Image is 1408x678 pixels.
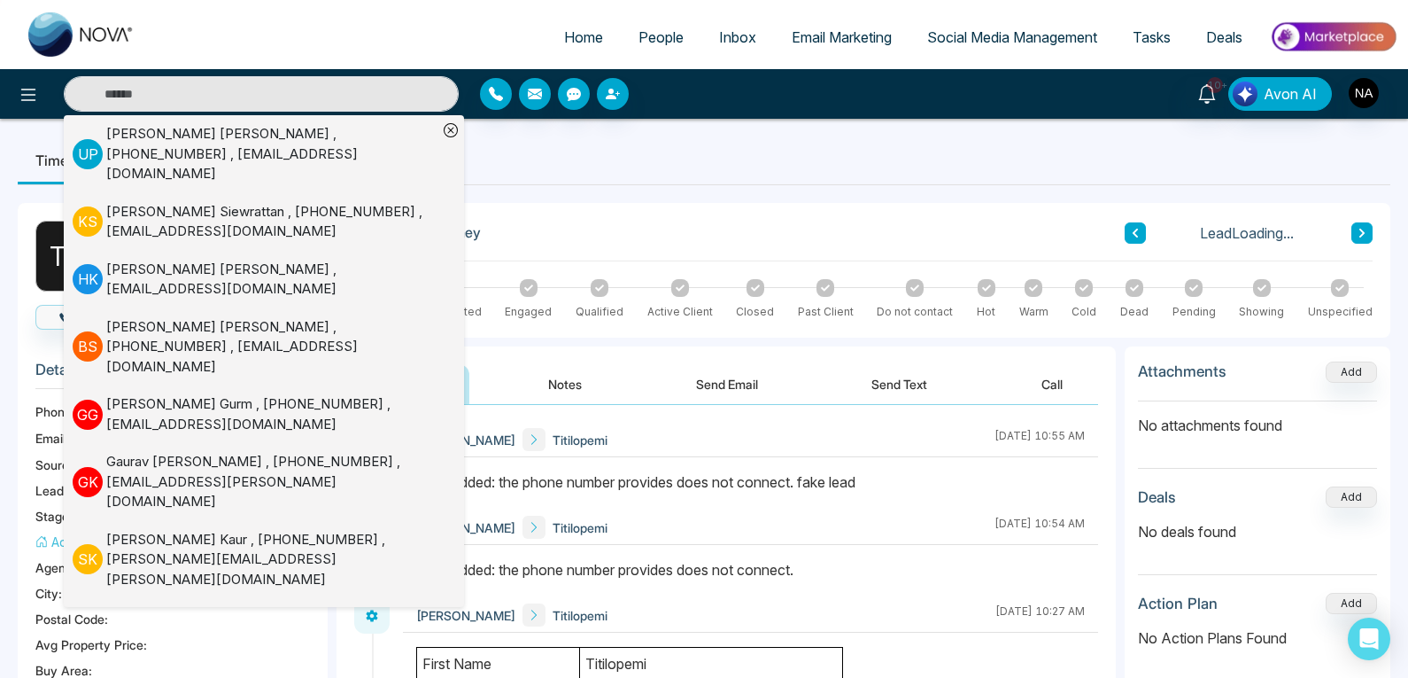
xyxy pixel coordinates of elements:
[1308,304,1373,320] div: Unspecified
[35,305,121,330] button: Call
[553,431,607,449] span: Titilopemi
[416,518,515,537] span: [PERSON_NAME]
[35,584,62,603] span: City :
[28,12,135,57] img: Nova CRM Logo
[73,207,103,237] p: K S
[106,202,437,242] div: [PERSON_NAME] Siewrattan , [PHONE_NUMBER] , [EMAIL_ADDRESS][DOMAIN_NAME]
[836,364,963,404] button: Send Text
[661,364,793,404] button: Send Email
[1228,77,1332,111] button: Avon AI
[35,481,99,500] span: Lead Type:
[73,264,103,294] p: H K
[73,400,103,430] p: G G
[638,28,684,46] span: People
[1019,304,1048,320] div: Warm
[1239,304,1284,320] div: Showing
[416,606,515,625] span: [PERSON_NAME]
[106,124,437,184] div: [PERSON_NAME] [PERSON_NAME] , [PHONE_NUMBER] , [EMAIL_ADDRESS][DOMAIN_NAME]
[1200,222,1294,244] span: Lead Loading...
[927,28,1097,46] span: Social Media Management
[1006,364,1098,404] button: Call
[106,394,437,434] div: [PERSON_NAME] Gurm , [PHONE_NUMBER] , [EMAIL_ADDRESS][DOMAIN_NAME]
[1326,487,1377,508] button: Add
[1348,618,1390,660] div: Open Intercom Messenger
[1138,595,1218,612] h3: Action Plan
[35,635,147,654] span: Avg Property Price :
[18,136,109,184] li: Timeline
[647,304,713,320] div: Active Client
[621,20,701,54] a: People
[505,304,552,320] div: Engaged
[1269,17,1397,57] img: Market-place.gif
[35,402,75,421] span: Phone:
[106,317,437,378] div: [PERSON_NAME] [PERSON_NAME] , [PHONE_NUMBER] , [EMAIL_ADDRESS][DOMAIN_NAME]
[701,20,774,54] a: Inbox
[1138,362,1226,380] h3: Attachments
[416,431,515,449] span: [PERSON_NAME]
[994,428,1085,451] div: [DATE] 10:55 AM
[35,456,80,474] span: Source:
[513,364,617,404] button: Notes
[1207,77,1223,93] span: 10+
[1138,627,1377,649] p: No Action Plans Found
[1188,20,1260,54] a: Deals
[877,304,953,320] div: Do not contact
[1133,28,1171,46] span: Tasks
[977,304,995,320] div: Hot
[553,606,607,625] span: Titilopemi
[798,304,854,320] div: Past Client
[576,304,623,320] div: Qualified
[106,452,437,512] div: Gaurav [PERSON_NAME] , [PHONE_NUMBER] , [EMAIL_ADDRESS][PERSON_NAME][DOMAIN_NAME]
[1206,28,1242,46] span: Deals
[719,28,756,46] span: Inbox
[1233,82,1257,106] img: Lead Flow
[35,610,108,628] span: Postal Code :
[995,604,1085,627] div: [DATE] 10:27 AM
[1326,363,1377,378] span: Add
[774,20,909,54] a: Email Marketing
[1071,304,1096,320] div: Cold
[35,429,69,448] span: Email:
[1264,83,1317,105] span: Avon AI
[1349,78,1379,108] img: User Avatar
[553,518,607,537] span: Titilopemi
[1326,362,1377,383] button: Add
[1138,521,1377,542] p: No deals found
[1138,401,1377,436] p: No attachments found
[73,467,103,497] p: G K
[1115,20,1188,54] a: Tasks
[35,361,310,388] h3: Details
[73,544,103,574] p: S K
[994,516,1085,539] div: [DATE] 10:54 AM
[546,20,621,54] a: Home
[1138,488,1176,506] h3: Deals
[1120,304,1149,320] div: Dead
[1186,77,1228,108] a: 10+
[792,28,892,46] span: Email Marketing
[736,304,774,320] div: Closed
[35,507,73,526] span: Stage:
[106,260,437,300] div: [PERSON_NAME] [PERSON_NAME] , [EMAIL_ADDRESS][DOMAIN_NAME]
[1326,593,1377,614] button: Add
[106,530,437,590] div: [PERSON_NAME] Kaur , [PHONE_NUMBER] , [PERSON_NAME][EMAIL_ADDRESS][PERSON_NAME][DOMAIN_NAME]
[35,558,73,577] span: Agent:
[73,139,103,169] p: U P
[35,221,106,292] div: T W
[35,533,128,551] button: Add Address
[564,28,603,46] span: Home
[909,20,1115,54] a: Social Media Management
[1172,304,1216,320] div: Pending
[73,331,103,362] p: B S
